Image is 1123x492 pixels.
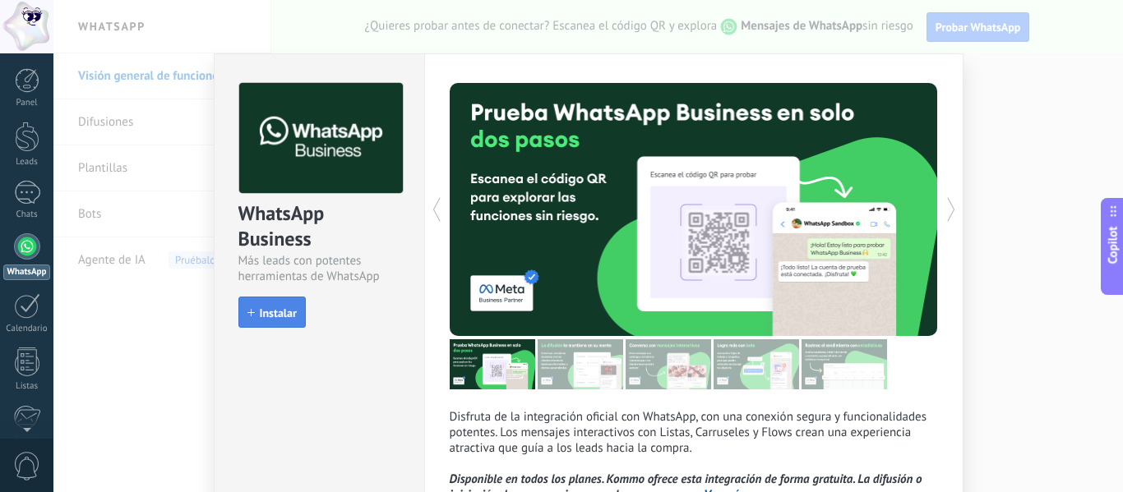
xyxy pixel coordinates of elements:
[3,98,51,108] div: Panel
[1105,226,1121,264] span: Copilot
[239,83,403,194] img: logo_main.png
[3,264,50,280] div: WhatsApp
[3,324,51,334] div: Calendario
[538,339,623,389] img: tour_image_cc27419dad425b0ae96c2716632553fa.png
[238,200,400,253] div: WhatsApp Business
[3,157,51,168] div: Leads
[802,339,887,389] img: tour_image_cc377002d0016b7ebaeb4dbe65cb2175.png
[714,339,799,389] img: tour_image_62c9952fc9cf984da8d1d2aa2c453724.png
[238,297,306,328] button: Instalar
[626,339,711,389] img: tour_image_1009fe39f4f058b759f0df5a2b7f6f06.png
[260,307,297,319] span: Instalar
[450,339,535,389] img: tour_image_7a4924cebc22ed9e3259523e50fe4fd6.png
[238,253,400,284] div: Más leads con potentes herramientas de WhatsApp
[3,381,51,392] div: Listas
[3,209,51,220] div: Chats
